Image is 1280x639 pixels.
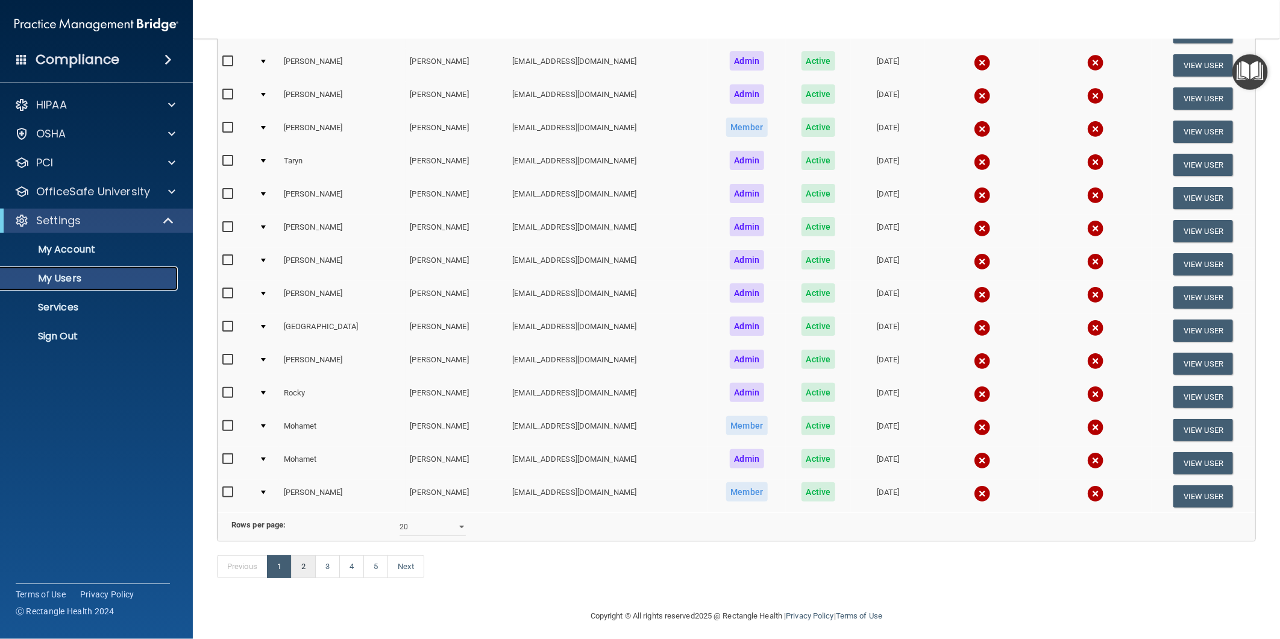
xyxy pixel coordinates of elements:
td: [PERSON_NAME] [406,414,508,447]
a: Settings [14,213,175,228]
img: cross.ca9f0e7f.svg [1087,121,1104,137]
p: My Users [8,272,172,285]
p: Settings [36,213,81,228]
span: Admin [730,383,765,402]
img: cross.ca9f0e7f.svg [1087,353,1104,370]
span: Active [802,482,836,502]
td: [DATE] [851,281,925,314]
td: [PERSON_NAME] [406,181,508,215]
p: PCI [36,156,53,170]
img: cross.ca9f0e7f.svg [974,419,991,436]
td: [PERSON_NAME] [279,82,406,115]
span: Admin [730,449,765,468]
td: [PERSON_NAME] [279,115,406,148]
td: [DATE] [851,248,925,281]
span: Admin [730,250,765,269]
td: [PERSON_NAME] [279,181,406,215]
button: View User [1173,220,1233,242]
button: View User [1173,253,1233,275]
span: Active [802,184,836,203]
td: [PERSON_NAME] [406,380,508,414]
a: Terms of Use [836,611,882,620]
span: Admin [730,283,765,303]
img: cross.ca9f0e7f.svg [974,386,991,403]
button: View User [1173,286,1233,309]
button: View User [1173,87,1233,110]
img: cross.ca9f0e7f.svg [974,121,991,137]
img: cross.ca9f0e7f.svg [1087,419,1104,436]
td: [DATE] [851,447,925,480]
td: [EMAIL_ADDRESS][DOMAIN_NAME] [507,281,708,314]
img: PMB logo [14,13,178,37]
img: cross.ca9f0e7f.svg [974,220,991,237]
a: Privacy Policy [786,611,833,620]
span: Active [802,250,836,269]
a: 5 [363,555,388,578]
td: [EMAIL_ADDRESS][DOMAIN_NAME] [507,181,708,215]
span: Admin [730,151,765,170]
span: Active [802,283,836,303]
span: Active [802,84,836,104]
span: Active [802,316,836,336]
span: Active [802,350,836,369]
img: cross.ca9f0e7f.svg [974,452,991,469]
p: HIPAA [36,98,67,112]
td: [GEOGRAPHIC_DATA] [279,314,406,347]
span: Active [802,449,836,468]
span: Active [802,51,836,71]
td: [EMAIL_ADDRESS][DOMAIN_NAME] [507,148,708,181]
img: cross.ca9f0e7f.svg [1087,87,1104,104]
img: cross.ca9f0e7f.svg [974,54,991,71]
p: OSHA [36,127,66,141]
p: OfficeSafe University [36,184,150,199]
img: cross.ca9f0e7f.svg [1087,452,1104,469]
span: Active [802,416,836,435]
td: [EMAIL_ADDRESS][DOMAIN_NAME] [507,447,708,480]
img: cross.ca9f0e7f.svg [1087,286,1104,303]
td: [PERSON_NAME] [406,480,508,512]
td: [PERSON_NAME] [406,215,508,248]
td: [EMAIL_ADDRESS][DOMAIN_NAME] [507,115,708,148]
td: [EMAIL_ADDRESS][DOMAIN_NAME] [507,215,708,248]
td: [DATE] [851,49,925,82]
td: [DATE] [851,380,925,414]
img: cross.ca9f0e7f.svg [974,319,991,336]
button: View User [1173,121,1233,143]
img: cross.ca9f0e7f.svg [1087,187,1104,204]
span: Active [802,383,836,402]
span: Member [726,118,768,137]
iframe: Drift Widget Chat Controller [1073,555,1266,602]
td: [PERSON_NAME] [279,480,406,512]
span: Admin [730,217,765,236]
td: [EMAIL_ADDRESS][DOMAIN_NAME] [507,314,708,347]
a: Terms of Use [16,588,66,600]
td: [PERSON_NAME] [406,248,508,281]
td: [EMAIL_ADDRESS][DOMAIN_NAME] [507,82,708,115]
td: [EMAIL_ADDRESS][DOMAIN_NAME] [507,248,708,281]
img: cross.ca9f0e7f.svg [1087,485,1104,502]
a: OSHA [14,127,175,141]
td: [PERSON_NAME] [279,347,406,380]
a: 1 [267,555,292,578]
td: [EMAIL_ADDRESS][DOMAIN_NAME] [507,480,708,512]
td: [DATE] [851,347,925,380]
td: Taryn [279,148,406,181]
img: cross.ca9f0e7f.svg [1087,54,1104,71]
img: cross.ca9f0e7f.svg [1087,386,1104,403]
a: Previous [217,555,268,578]
span: Admin [730,84,765,104]
img: cross.ca9f0e7f.svg [1087,154,1104,171]
span: Admin [730,184,765,203]
img: cross.ca9f0e7f.svg [974,187,991,204]
p: Services [8,301,172,313]
td: [DATE] [851,181,925,215]
b: Rows per page: [231,520,286,529]
td: Mohamet [279,447,406,480]
span: Active [802,217,836,236]
span: Active [802,151,836,170]
td: [DATE] [851,148,925,181]
td: [DATE] [851,414,925,447]
td: [DATE] [851,480,925,512]
img: cross.ca9f0e7f.svg [1087,253,1104,270]
button: View User [1173,386,1233,408]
